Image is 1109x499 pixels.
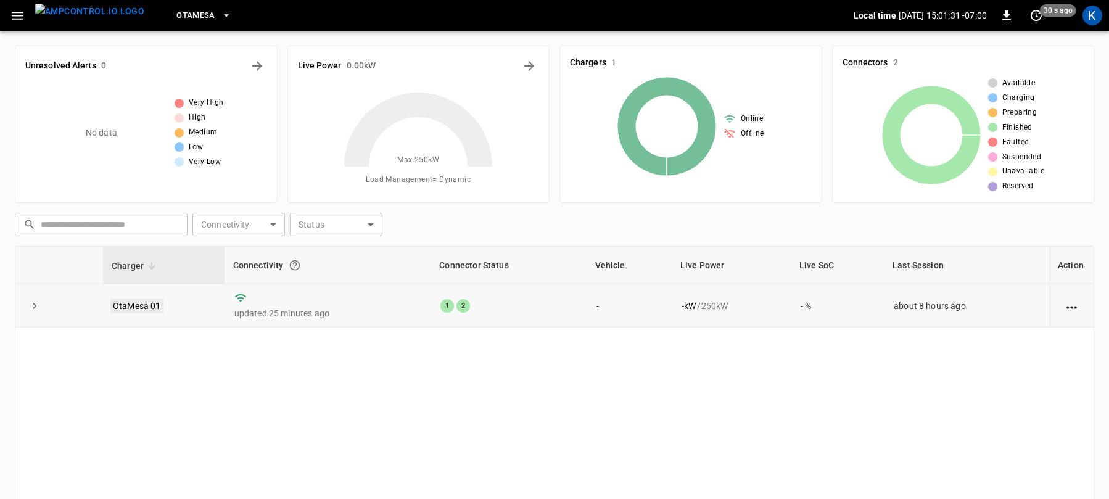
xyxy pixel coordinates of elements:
[1002,136,1029,149] span: Faulted
[854,9,896,22] p: Local time
[672,247,791,284] th: Live Power
[366,174,471,186] span: Load Management = Dynamic
[189,126,217,139] span: Medium
[110,299,163,313] a: OtaMesa 01
[1002,122,1033,134] span: Finished
[1002,77,1036,89] span: Available
[247,56,267,76] button: All Alerts
[234,307,421,320] p: updated 25 minutes ago
[1064,300,1079,312] div: action cell options
[1002,180,1034,192] span: Reserved
[233,254,423,276] div: Connectivity
[1002,92,1035,104] span: Charging
[189,97,224,109] span: Very High
[171,4,236,28] button: OtaMesa
[884,247,1049,284] th: Last Session
[611,56,616,70] h6: 1
[86,126,117,139] p: No data
[791,284,884,328] td: - %
[1002,151,1042,163] span: Suspended
[843,56,888,70] h6: Connectors
[1002,107,1037,119] span: Preparing
[791,247,884,284] th: Live SoC
[884,284,1049,328] td: about 8 hours ago
[682,300,781,312] div: / 250 kW
[440,299,454,313] div: 1
[899,9,987,22] p: [DATE] 15:01:31 -07:00
[431,247,586,284] th: Connector Status
[176,9,215,23] span: OtaMesa
[189,112,206,124] span: High
[397,154,439,167] span: Max. 250 kW
[587,247,672,284] th: Vehicle
[298,59,342,73] h6: Live Power
[570,56,606,70] h6: Chargers
[284,254,306,276] button: Connection between the charger and our software.
[519,56,539,76] button: Energy Overview
[1082,6,1102,25] div: profile-icon
[682,300,696,312] p: - kW
[1049,247,1094,284] th: Action
[347,59,376,73] h6: 0.00 kW
[741,128,764,140] span: Offline
[35,4,144,19] img: ampcontrol.io logo
[741,113,763,125] span: Online
[893,56,898,70] h6: 2
[1040,4,1076,17] span: 30 s ago
[587,284,672,328] td: -
[112,258,160,273] span: Charger
[25,297,44,315] button: expand row
[456,299,470,313] div: 2
[189,156,221,168] span: Very Low
[101,59,106,73] h6: 0
[1002,165,1044,178] span: Unavailable
[189,141,203,154] span: Low
[25,59,96,73] h6: Unresolved Alerts
[1026,6,1046,25] button: set refresh interval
